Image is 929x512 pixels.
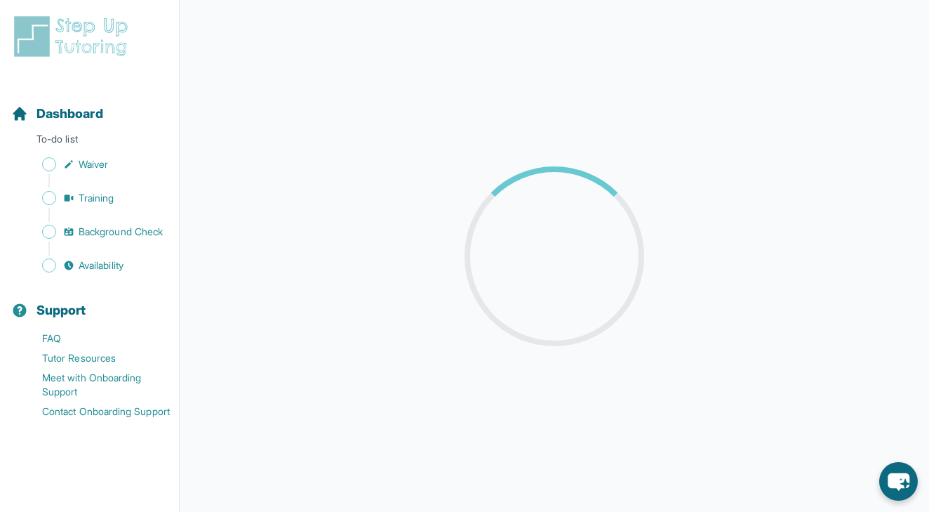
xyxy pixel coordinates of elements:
span: Background Check [79,225,163,239]
button: Dashboard [6,81,173,129]
button: chat-button [879,462,918,501]
a: Waiver [11,155,179,174]
span: Support [36,301,86,320]
img: logo [11,14,136,59]
p: To-do list [6,132,173,152]
a: Training [11,188,179,208]
a: Contact Onboarding Support [11,402,179,421]
a: Dashboard [11,104,103,124]
a: Availability [11,256,179,275]
a: Tutor Resources [11,348,179,368]
a: FAQ [11,329,179,348]
span: Training [79,191,114,205]
a: Meet with Onboarding Support [11,368,179,402]
span: Waiver [79,157,108,171]
a: Background Check [11,222,179,242]
span: Dashboard [36,104,103,124]
span: Availability [79,258,123,273]
button: Support [6,278,173,326]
